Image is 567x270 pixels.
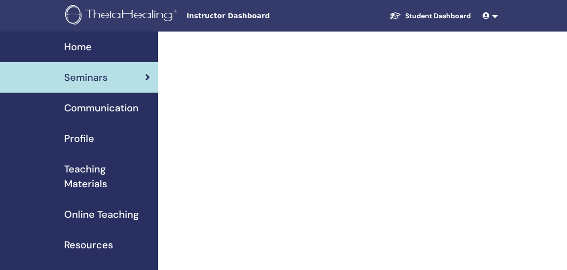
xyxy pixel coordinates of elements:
span: Profile [64,131,94,146]
span: Teaching Materials [64,162,150,191]
span: Seminars [64,70,108,85]
a: Student Dashboard [381,7,479,25]
img: logo.png [65,5,181,27]
img: graduation-cap-white.svg [389,11,401,20]
span: Instructor Dashboard [187,11,335,21]
span: Resources [64,237,113,252]
span: Communication [64,101,139,115]
span: Home [64,39,92,54]
span: Online Teaching [64,207,139,222]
